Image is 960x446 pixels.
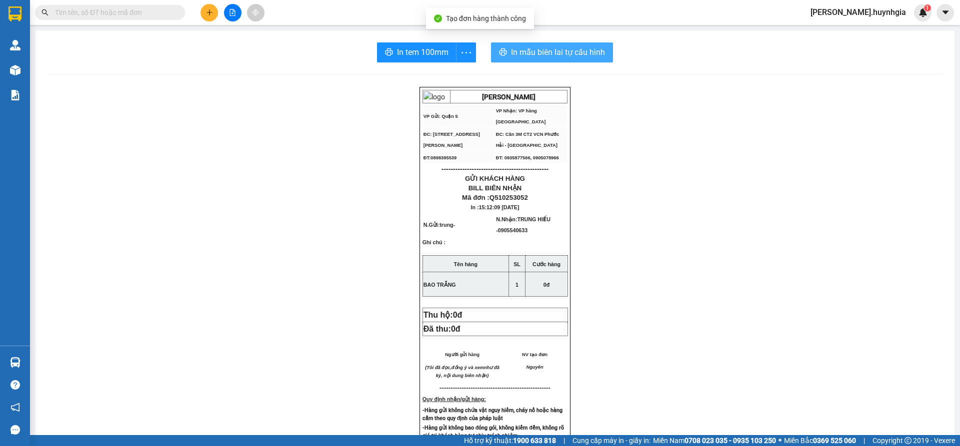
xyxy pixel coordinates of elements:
span: In : [471,204,519,210]
div: Quận 5 [8,8,58,32]
span: VP Nhận: VP hàng [GEOGRAPHIC_DATA] [496,108,546,124]
span: ĐC: Căn 3M CT2 VCN Phước Hải - [GEOGRAPHIC_DATA] [496,132,559,148]
span: 0đ [453,311,462,319]
span: ĐT:0898395539 [423,155,456,160]
span: Miền Nam [653,435,776,446]
span: ĐT: 0935877566, 0905078966 [496,155,559,160]
div: 0835623666 [65,44,166,58]
span: printer [499,48,507,57]
span: 1 [515,282,518,288]
strong: Tên hàng [454,261,477,267]
span: copyright [904,437,911,444]
span: 0905540633 [498,227,527,233]
span: Chưa thu [63,64,100,75]
span: Mã đơn : [462,194,528,201]
span: Thu hộ: [423,311,466,319]
strong: Quy định nhận/gửi hàng: [422,396,486,402]
span: N.Nhận: [496,216,550,233]
span: check-circle [434,14,442,22]
img: logo [423,91,445,102]
img: solution-icon [10,90,20,100]
span: NV tạo đơn [522,352,547,357]
span: printer [385,48,393,57]
span: BILL BIÊN NHẬN [468,184,522,192]
span: trung [439,222,453,228]
button: more [456,42,476,62]
span: Gửi: [8,9,24,20]
span: In tem 100mm [397,46,448,58]
strong: 1900 633 818 [513,437,556,445]
span: 0đ [451,325,460,333]
img: warehouse-icon [10,65,20,75]
span: N.Gửi: [423,222,455,228]
span: more [456,46,475,59]
strong: 0369 525 060 [813,437,856,445]
span: message [10,425,20,435]
span: 15:12:09 [DATE] [479,204,519,210]
span: GỬI KHÁCH HÀNG [465,175,525,182]
img: warehouse-icon [10,40,20,50]
span: Q510253052 [489,194,528,201]
strong: SL [513,261,520,267]
span: VP Gửi: Quận 5 [423,114,458,119]
span: Hỗ trợ kỹ thuật: [464,435,556,446]
span: Nguyên [526,365,543,370]
button: printerIn tem 100mm [377,42,456,62]
span: ⚪️ [778,439,781,443]
span: ---------------------------------------------- [441,165,548,173]
span: Miền Bắc [784,435,856,446]
button: plus [200,4,218,21]
em: (Tôi đã đọc,đồng ý và xem [425,365,484,370]
strong: 0708 023 035 - 0935 103 250 [684,437,776,445]
span: aim [252,9,259,16]
span: ĐC: [STREET_ADDRESS][PERSON_NAME] [423,132,480,148]
button: file-add [224,4,241,21]
strong: Cước hàng [532,261,560,267]
img: warehouse-icon [10,357,20,368]
span: search [41,9,48,16]
span: Tạo đơn hàng thành công [446,14,526,22]
span: 0đ [543,282,549,288]
div: DUY TÂM [65,32,166,44]
span: [PERSON_NAME].huynhgia [802,6,914,18]
span: question-circle [10,380,20,390]
span: file-add [229,9,236,16]
span: notification [10,403,20,412]
img: icon-new-feature [918,8,927,17]
div: VP hàng [GEOGRAPHIC_DATA] [65,8,166,32]
span: In mẫu biên lai tự cấu hình [511,46,605,58]
span: TRUNG HIẾU - [496,216,550,233]
span: | [863,435,865,446]
span: ----------------------------------------------- [446,384,550,392]
div: nam phát [8,32,58,44]
span: --- [439,384,446,392]
span: plus [206,9,213,16]
button: aim [247,4,264,21]
em: như đã ký, nội dung biên nhận) [436,365,499,378]
img: logo-vxr [8,6,21,21]
span: | [563,435,565,446]
span: Ghi chú : [422,239,445,253]
span: Nhận: [65,9,89,20]
span: Cung cấp máy in - giấy in: [572,435,650,446]
span: Người gửi hàng [445,352,479,357]
span: caret-down [941,8,950,17]
button: caret-down [936,4,954,21]
span: Đã thu: [423,325,460,333]
strong: -Hàng gửi không bao đóng gói, không kiểm đếm, không rõ giá trị khách hàng tự chịu trách nhiệm [422,425,564,439]
span: 1 [925,4,929,11]
span: - [453,222,455,228]
input: Tìm tên, số ĐT hoặc mã đơn [55,7,173,18]
span: BAO TRẮNG [423,282,456,288]
button: printerIn mẫu biên lai tự cấu hình [491,42,613,62]
strong: -Hàng gửi không chứa vật nguy hiểm, cháy nổ hoặc hàng cấm theo quy định của pháp luật [422,407,562,422]
sup: 1 [924,4,931,11]
strong: [PERSON_NAME] [482,93,535,101]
